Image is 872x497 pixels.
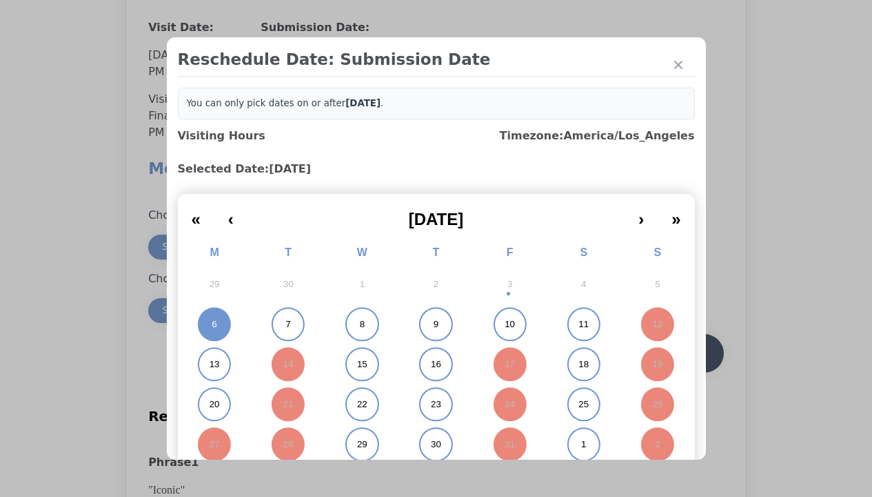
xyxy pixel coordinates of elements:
abbr: October 15, 2025 [357,358,367,371]
abbr: Tuesday [285,246,292,258]
abbr: October 29, 2025 [357,438,367,451]
abbr: October 5, 2025 [655,278,660,291]
button: October 21, 2025 [252,384,325,425]
button: October 22, 2025 [325,384,399,425]
abbr: October 21, 2025 [283,398,294,411]
abbr: October 11, 2025 [578,318,589,331]
button: October 4, 2025 [547,264,620,304]
abbr: October 16, 2025 [431,358,441,371]
abbr: September 29, 2025 [210,278,220,291]
abbr: October 6, 2025 [212,318,216,331]
button: October 9, 2025 [399,304,473,344]
abbr: Monday [210,246,219,258]
abbr: Saturday [580,246,587,258]
button: ‹ [214,199,247,230]
h2: Reschedule Date: Submission Date [178,48,695,70]
button: « [178,199,214,230]
abbr: Wednesday [357,246,367,258]
abbr: October 13, 2025 [210,358,220,371]
abbr: October 10, 2025 [505,318,515,331]
abbr: October 18, 2025 [578,358,589,371]
abbr: October 22, 2025 [357,398,367,411]
button: October 13, 2025 [178,344,252,384]
h3: Selected Date: [DATE] [178,161,695,177]
button: October 6, 2025 [178,304,252,344]
button: › [625,199,658,230]
button: October 14, 2025 [252,344,325,384]
abbr: October 3, 2025 [507,278,512,291]
h3: Visiting Hours [178,128,265,144]
abbr: Friday [507,246,514,258]
button: » [658,199,694,230]
button: October 20, 2025 [178,384,252,425]
button: October 1, 2025 [325,264,399,304]
abbr: October 23, 2025 [431,398,441,411]
button: October 11, 2025 [547,304,620,344]
button: October 10, 2025 [473,304,547,344]
button: October 24, 2025 [473,384,547,425]
abbr: November 1, 2025 [581,438,586,451]
button: October 7, 2025 [252,304,325,344]
button: November 1, 2025 [547,425,620,465]
button: [DATE] [247,199,625,230]
abbr: October 27, 2025 [210,438,220,451]
button: October 19, 2025 [620,344,694,384]
abbr: October 26, 2025 [653,398,663,411]
button: October 3, 2025 [473,264,547,304]
abbr: October 19, 2025 [653,358,663,371]
abbr: October 31, 2025 [505,438,515,451]
button: October 17, 2025 [473,344,547,384]
abbr: October 2, 2025 [434,278,438,291]
button: October 12, 2025 [620,304,694,344]
abbr: November 2, 2025 [655,438,660,451]
button: October 2, 2025 [399,264,473,304]
div: You can only pick dates on or after . [178,88,695,119]
button: October 26, 2025 [620,384,694,425]
button: November 2, 2025 [620,425,694,465]
button: September 30, 2025 [252,264,325,304]
abbr: October 25, 2025 [578,398,589,411]
abbr: October 17, 2025 [505,358,515,371]
button: October 29, 2025 [325,425,399,465]
abbr: October 30, 2025 [431,438,441,451]
abbr: October 28, 2025 [283,438,294,451]
button: October 31, 2025 [473,425,547,465]
abbr: October 8, 2025 [360,318,365,331]
h3: Timezone: America/Los_Angeles [500,128,695,144]
button: October 30, 2025 [399,425,473,465]
button: October 28, 2025 [252,425,325,465]
button: October 23, 2025 [399,384,473,425]
abbr: October 4, 2025 [581,278,586,291]
b: [DATE] [345,98,381,108]
abbr: October 20, 2025 [210,398,220,411]
span: [DATE] [409,210,464,228]
abbr: Thursday [433,246,440,258]
abbr: October 1, 2025 [360,278,365,291]
button: October 18, 2025 [547,344,620,384]
button: October 15, 2025 [325,344,399,384]
abbr: October 9, 2025 [434,318,438,331]
button: October 27, 2025 [178,425,252,465]
abbr: September 30, 2025 [283,278,294,291]
button: October 5, 2025 [620,264,694,304]
button: September 29, 2025 [178,264,252,304]
button: October 8, 2025 [325,304,399,344]
abbr: Sunday [654,246,662,258]
abbr: October 24, 2025 [505,398,515,411]
abbr: October 14, 2025 [283,358,294,371]
button: October 16, 2025 [399,344,473,384]
abbr: October 7, 2025 [286,318,291,331]
button: October 25, 2025 [547,384,620,425]
abbr: October 12, 2025 [653,318,663,331]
